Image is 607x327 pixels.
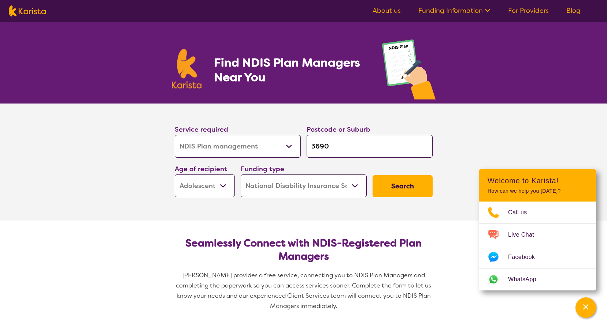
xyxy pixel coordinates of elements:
[479,202,596,290] ul: Choose channel
[176,271,433,310] span: [PERSON_NAME] provides a free service, connecting you to NDIS Plan Managers and completing the pa...
[508,6,549,15] a: For Providers
[479,169,596,290] div: Channel Menu
[373,175,433,197] button: Search
[307,135,433,158] input: Type
[575,297,596,318] button: Channel Menu
[172,49,202,89] img: Karista logo
[9,5,46,16] img: Karista logo
[508,229,543,240] span: Live Chat
[241,165,284,173] label: Funding type
[508,252,544,263] span: Facebook
[175,165,227,173] label: Age of recipient
[307,125,370,134] label: Postcode or Suburb
[508,207,536,218] span: Call us
[418,6,491,15] a: Funding Information
[566,6,581,15] a: Blog
[373,6,401,15] a: About us
[488,176,587,185] h2: Welcome to Karista!
[175,125,228,134] label: Service required
[479,268,596,290] a: Web link opens in a new tab.
[382,40,436,104] img: plan-management
[508,274,545,285] span: WhatsApp
[181,237,427,263] h2: Seamlessly Connect with NDIS-Registered Plan Managers
[214,55,367,84] h1: Find NDIS Plan Managers Near You
[488,188,587,194] p: How can we help you [DATE]?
